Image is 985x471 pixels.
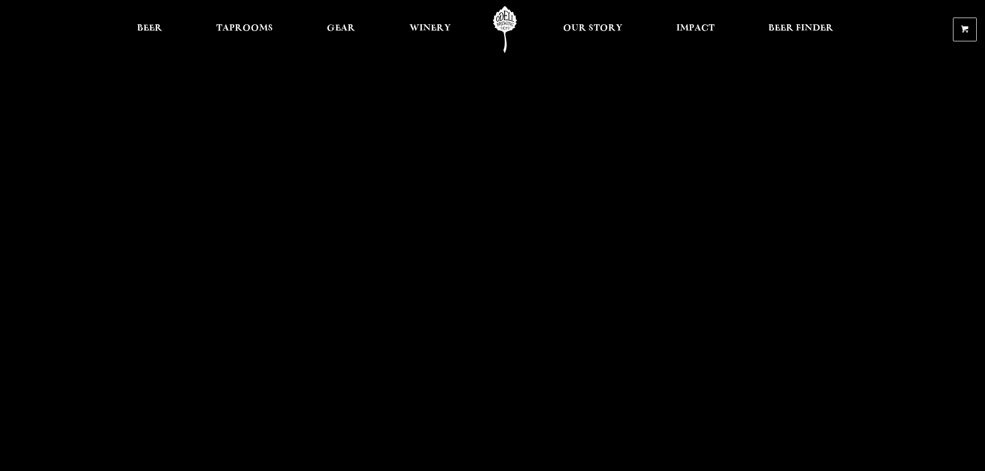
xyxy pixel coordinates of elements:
[563,24,623,33] span: Our Story
[762,6,840,53] a: Beer Finder
[768,24,834,33] span: Beer Finder
[670,6,721,53] a: Impact
[216,24,273,33] span: Taprooms
[486,6,524,53] a: Odell Home
[130,6,169,53] a: Beer
[676,24,715,33] span: Impact
[327,24,355,33] span: Gear
[403,6,458,53] a: Winery
[320,6,362,53] a: Gear
[556,6,629,53] a: Our Story
[209,6,280,53] a: Taprooms
[137,24,162,33] span: Beer
[410,24,451,33] span: Winery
